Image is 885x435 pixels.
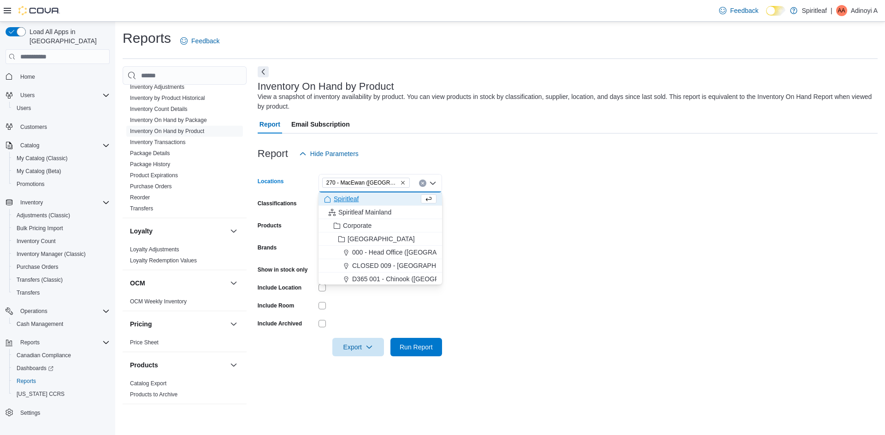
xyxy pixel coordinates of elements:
[17,377,36,385] span: Reports
[13,350,75,361] a: Canadian Compliance
[17,337,43,348] button: Reports
[802,5,827,16] p: Spiritleaf
[2,336,113,349] button: Reports
[17,90,110,101] span: Users
[20,73,35,81] span: Home
[17,276,63,284] span: Transfers (Classic)
[9,261,113,273] button: Purchase Orders
[258,81,394,92] h3: Inventory On Hand by Product
[17,212,70,219] span: Adjustments (Classic)
[17,155,68,162] span: My Catalog (Classic)
[130,319,226,329] button: Pricing
[130,172,178,179] span: Product Expirations
[130,298,187,305] a: OCM Weekly Inventory
[130,128,204,135] span: Inventory On Hand by Product
[13,376,110,387] span: Reports
[130,106,188,112] a: Inventory Count Details
[130,246,179,253] a: Loyalty Adjustments
[20,409,40,417] span: Settings
[130,339,159,346] span: Price Sheet
[348,234,415,244] span: [GEOGRAPHIC_DATA]
[20,92,35,99] span: Users
[310,149,359,158] span: Hide Parameters
[130,84,184,90] a: Inventory Adjustments
[258,66,269,77] button: Next
[13,274,110,285] span: Transfers (Classic)
[9,178,113,191] button: Promotions
[9,222,113,235] button: Bulk Pricing Import
[130,83,184,91] span: Inventory Adjustments
[260,115,280,133] span: Report
[17,121,110,133] span: Customers
[130,380,166,387] span: Catalog Export
[123,244,247,270] div: Loyalty
[13,249,110,260] span: Inventory Manager (Classic)
[18,6,60,15] img: Cova
[130,117,207,123] a: Inventory On Hand by Package
[13,236,59,247] a: Inventory Count
[13,166,65,177] a: My Catalog (Beta)
[9,248,113,261] button: Inventory Manager (Classic)
[20,199,43,206] span: Inventory
[13,376,40,387] a: Reports
[429,180,437,187] button: Close list of options
[2,305,113,318] button: Operations
[130,380,166,387] a: Catalog Export
[130,161,170,168] a: Package History
[332,338,384,356] button: Export
[130,194,150,201] a: Reorder
[9,349,113,362] button: Canadian Compliance
[258,284,301,291] label: Include Location
[258,302,294,309] label: Include Room
[20,339,40,346] span: Reports
[2,139,113,152] button: Catalog
[123,337,247,352] div: Pricing
[191,36,219,46] span: Feedback
[13,319,67,330] a: Cash Management
[419,180,426,187] button: Clear input
[130,95,205,101] a: Inventory by Product Historical
[123,378,247,404] div: Products
[766,6,785,16] input: Dark Mode
[9,102,113,115] button: Users
[130,257,197,264] span: Loyalty Redemption Values
[851,5,878,16] p: Adinoyi A
[319,246,442,259] button: 000 - Head Office ([GEOGRAPHIC_DATA])
[130,150,170,157] a: Package Details
[338,208,391,217] span: Spiritleaf Mainland
[123,296,247,311] div: OCM
[13,389,68,400] a: [US_STATE] CCRS
[338,338,378,356] span: Export
[352,274,483,284] span: D365 001 - Chinook ([GEOGRAPHIC_DATA])
[17,238,56,245] span: Inventory Count
[130,94,205,102] span: Inventory by Product Historical
[400,180,406,186] button: Remove 270 - MacEwan (Edmonton) from selection in this group
[319,192,442,206] button: Spiritleaf
[130,391,177,398] span: Products to Archive
[17,197,110,208] span: Inventory
[17,320,63,328] span: Cash Management
[9,152,113,165] button: My Catalog (Classic)
[13,350,110,361] span: Canadian Compliance
[730,6,758,15] span: Feedback
[228,278,239,289] button: OCM
[17,168,61,175] span: My Catalog (Beta)
[20,142,39,149] span: Catalog
[9,273,113,286] button: Transfers (Classic)
[13,166,110,177] span: My Catalog (Beta)
[831,5,832,16] p: |
[319,259,442,273] button: CLOSED 009 - [GEOGRAPHIC_DATA].
[130,246,179,253] span: Loyalty Adjustments
[17,140,43,151] button: Catalog
[130,298,187,305] span: OCM Weekly Inventory
[2,120,113,133] button: Customers
[17,180,45,188] span: Promotions
[13,153,71,164] a: My Catalog (Classic)
[13,287,110,298] span: Transfers
[26,27,110,46] span: Load All Apps in [GEOGRAPHIC_DATA]
[319,219,442,232] button: Corporate
[13,236,110,247] span: Inventory Count
[130,139,186,146] span: Inventory Transactions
